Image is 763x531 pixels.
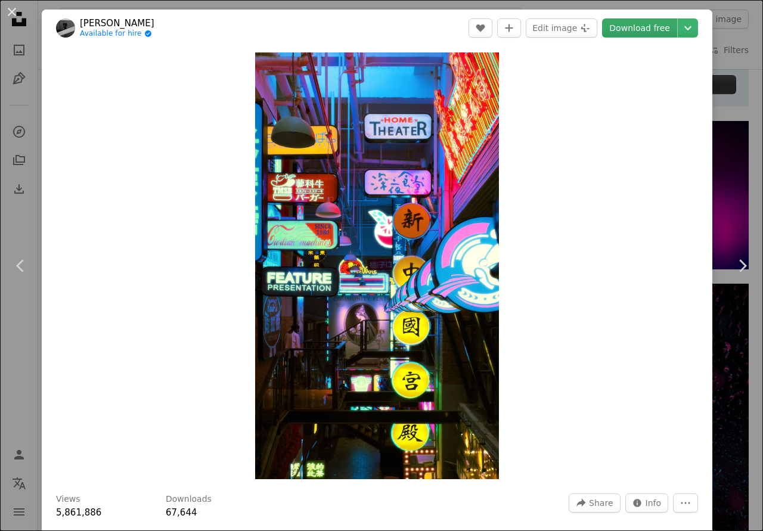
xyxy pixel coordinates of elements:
button: Like [469,18,492,38]
a: [PERSON_NAME] [80,17,154,29]
span: 5,861,886 [56,507,101,518]
h3: Views [56,493,80,505]
button: Share this image [569,493,620,513]
button: Stats about this image [625,493,669,513]
span: Share [589,494,613,512]
button: More Actions [673,493,698,513]
button: Edit image [526,18,597,38]
span: 67,644 [166,507,197,518]
a: Download free [602,18,677,38]
button: Choose download size [678,18,698,38]
span: Info [646,494,662,512]
img: Home Theater [255,52,500,479]
a: Available for hire [80,29,154,39]
button: Add to Collection [497,18,521,38]
a: Next [721,209,763,323]
button: Zoom in on this image [255,52,500,479]
img: Go to Creedi Zhong's profile [56,18,75,38]
h3: Downloads [166,493,212,505]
